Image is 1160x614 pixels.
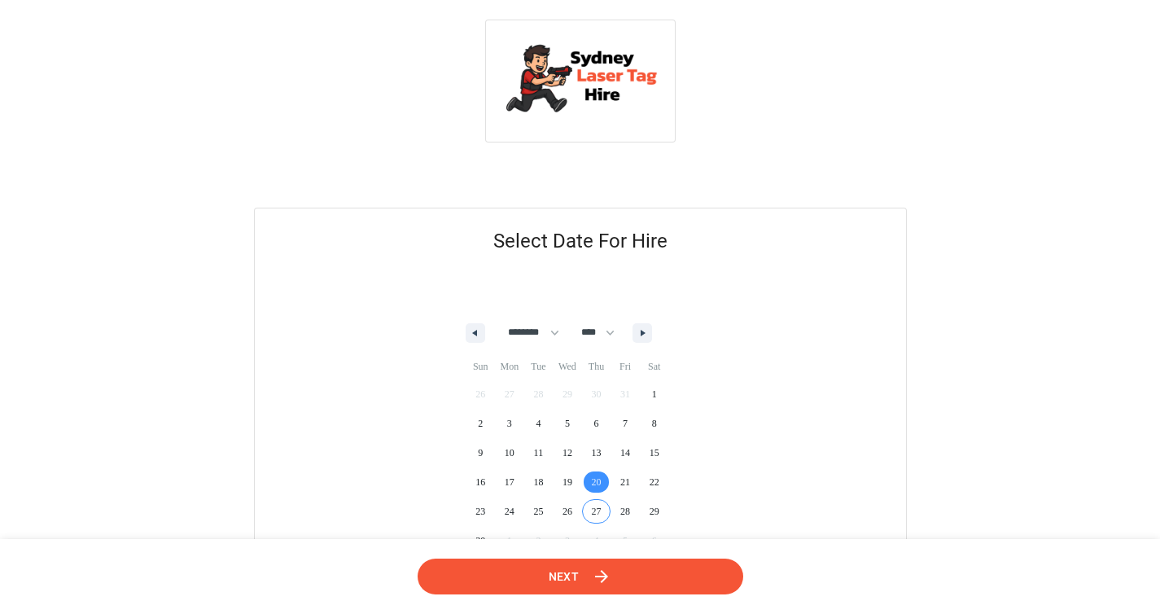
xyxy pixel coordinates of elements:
span: 3 [507,409,512,438]
span: 7 [623,409,628,438]
span: 27 [592,497,602,526]
span: Tue [524,353,554,379]
button: 28 [611,497,640,526]
span: 8 [652,409,657,438]
button: 16 [466,467,495,497]
button: 26 [553,497,582,526]
button: 3 [495,409,524,438]
span: 12 [562,438,572,467]
h5: Select Date For Hire [255,208,906,274]
span: 19 [562,467,572,497]
span: 22 [650,467,659,497]
button: 7 [611,409,640,438]
button: 4 [524,409,554,438]
span: Mon [495,353,524,379]
button: 5 [553,409,582,438]
span: 20 [592,467,602,497]
span: 30 [475,526,485,555]
span: 6 [594,409,599,438]
span: 28 [620,497,630,526]
span: 16 [475,467,485,497]
span: 17 [505,467,514,497]
button: 2 [466,409,495,438]
span: 4 [536,409,541,438]
span: 13 [592,438,602,467]
button: 27 [582,497,611,526]
button: 20 [582,467,611,497]
span: 9 [478,438,483,467]
button: 30 [466,526,495,555]
button: 15 [640,438,669,467]
span: 11 [534,438,544,467]
span: 10 [505,438,514,467]
span: 2 [478,409,483,438]
span: 24 [505,497,514,526]
span: 15 [650,438,659,467]
span: 14 [620,438,630,467]
button: 17 [495,467,524,497]
button: 13 [582,438,611,467]
button: 11 [524,438,554,467]
span: 18 [533,467,543,497]
span: 29 [650,497,659,526]
span: 5 [565,409,570,438]
button: 12 [553,438,582,467]
span: Sun [466,353,495,379]
button: 8 [640,409,669,438]
span: Fri [611,353,640,379]
button: 9 [466,438,495,467]
button: 6 [582,409,611,438]
button: Next [417,558,742,594]
button: 25 [524,497,554,526]
button: 22 [640,467,669,497]
button: 1 [640,379,669,409]
button: 18 [524,467,554,497]
button: 10 [495,438,524,467]
span: 21 [620,467,630,497]
span: Next [549,566,580,586]
span: 25 [533,497,543,526]
button: 29 [640,497,669,526]
span: Sat [640,353,669,379]
span: 26 [562,497,572,526]
button: 21 [611,467,640,497]
span: Wed [553,353,582,379]
button: 23 [466,497,495,526]
span: Thu [582,353,611,379]
span: 23 [475,497,485,526]
button: 14 [611,438,640,467]
span: 1 [652,379,657,409]
img: Sydney Laser Tag Hire logo [499,33,662,125]
button: 19 [553,467,582,497]
button: 24 [495,497,524,526]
